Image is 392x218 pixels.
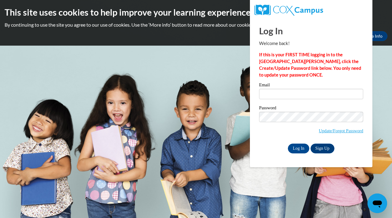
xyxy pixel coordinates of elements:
label: Password [259,106,363,112]
strong: If this is your FIRST TIME logging in to the [GEOGRAPHIC_DATA][PERSON_NAME], click the Create/Upd... [259,52,361,77]
p: Welcome back! [259,40,363,47]
a: Update/Forgot Password [319,128,363,133]
label: Email [259,83,363,89]
a: Sign Up [311,144,334,153]
img: COX Campus [254,5,323,16]
input: Log In [288,144,309,153]
h2: This site uses cookies to help improve your learning experience. [5,6,387,18]
h1: Log In [259,24,363,37]
iframe: Button to launch messaging window [367,194,387,213]
a: More Info [359,31,387,41]
p: By continuing to use the site you agree to our use of cookies. Use the ‘More info’ button to read... [5,21,387,28]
